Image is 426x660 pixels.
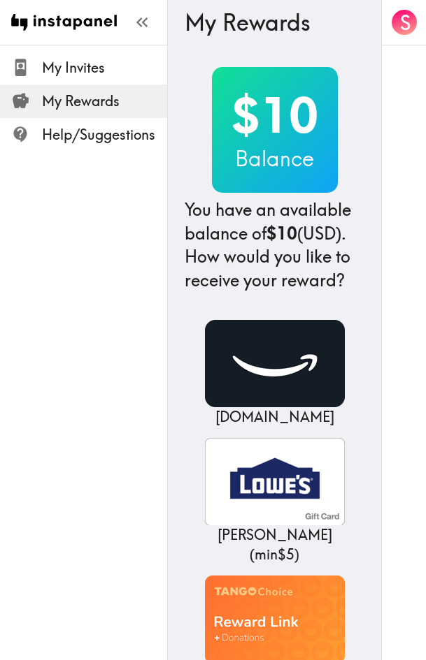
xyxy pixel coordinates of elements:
[205,320,345,427] a: Amazon.com[DOMAIN_NAME]
[400,10,411,35] span: S
[42,91,167,111] span: My Rewards
[185,198,364,292] h4: You have an available balance of (USD) . How would you like to receive your reward?
[205,320,345,407] img: Amazon.com
[212,87,338,144] h2: $10
[205,407,345,427] p: [DOMAIN_NAME]
[390,8,418,36] button: S
[205,525,345,564] p: [PERSON_NAME] ( min $5 )
[42,125,167,145] span: Help/Suggestions
[185,9,353,36] h3: My Rewards
[212,144,338,173] h3: Balance
[205,438,345,525] img: Lowe's
[267,223,297,244] b: $10
[205,438,345,564] a: Lowe's[PERSON_NAME] (min$5)
[42,58,167,78] span: My Invites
